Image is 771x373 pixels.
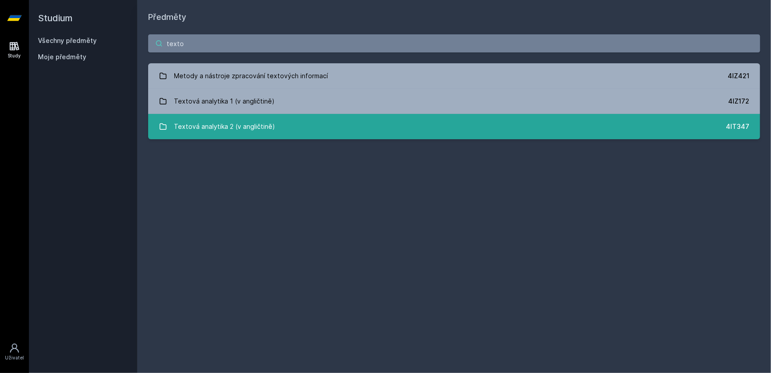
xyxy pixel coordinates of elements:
a: Textová analytika 1 (v angličtině) 4IZ172 [148,89,760,114]
div: Textová analytika 1 (v angličtině) [174,92,275,110]
div: Metody a nástroje zpracování textových informací [174,67,328,85]
div: 4IT347 [726,122,749,131]
span: Moje předměty [38,52,86,61]
h1: Předměty [148,11,760,24]
a: Uživatel [2,338,27,366]
a: Textová analytika 2 (v angličtině) 4IT347 [148,114,760,139]
a: Všechny předměty [38,37,97,44]
a: Metody a nástroje zpracování textových informací 4IZ421 [148,63,760,89]
div: 4IZ421 [728,71,749,80]
div: Uživatel [5,354,24,361]
div: Textová analytika 2 (v angličtině) [174,118,276,136]
a: Study [2,36,27,64]
input: Název nebo ident předmětu… [148,34,760,52]
div: Study [8,52,21,59]
div: 4IZ172 [728,97,749,106]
